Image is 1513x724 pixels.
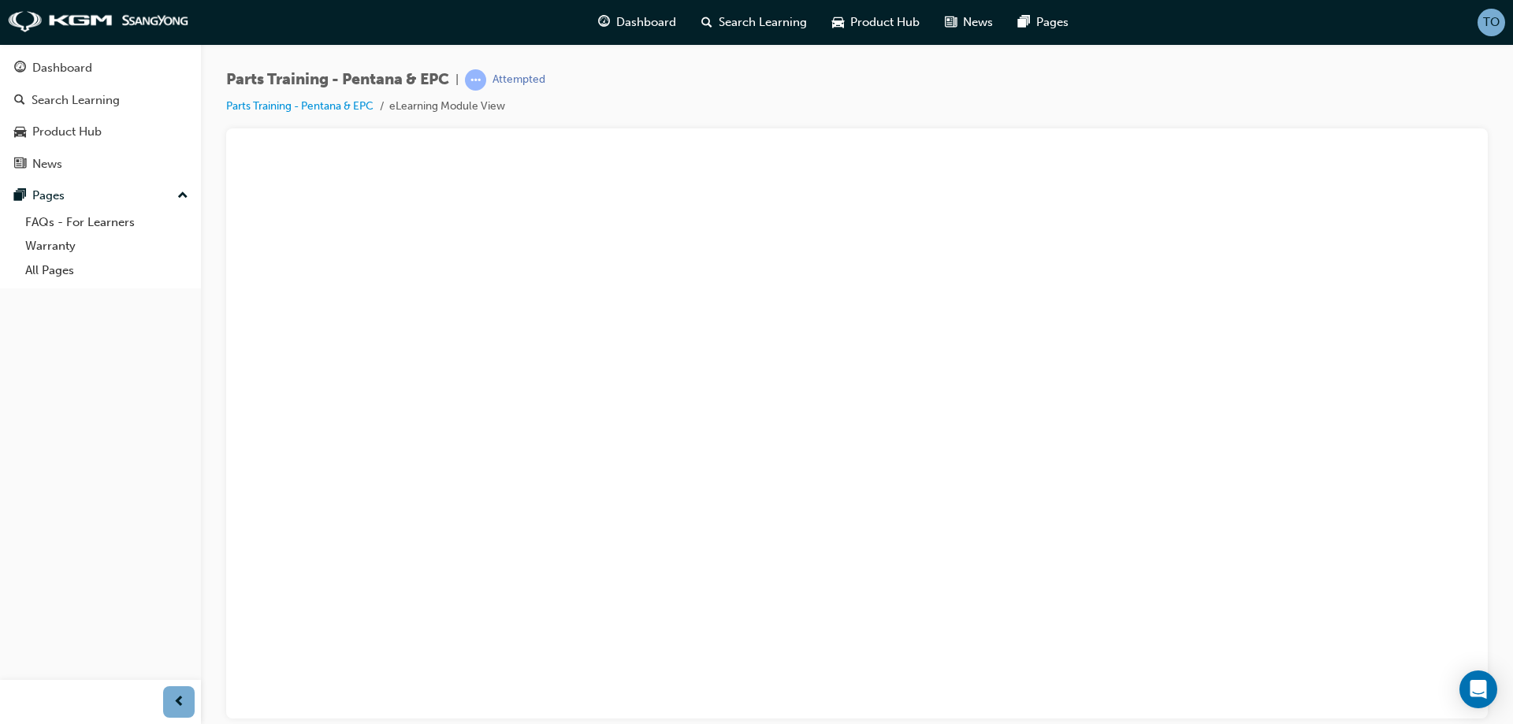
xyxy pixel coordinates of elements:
[701,13,712,32] span: search-icon
[177,186,188,206] span: up-icon
[832,13,844,32] span: car-icon
[389,98,505,116] li: eLearning Module View
[6,150,195,179] a: News
[850,13,920,32] span: Product Hub
[19,210,195,235] a: FAQs - For Learners
[820,6,932,39] a: car-iconProduct Hub
[963,13,993,32] span: News
[1478,9,1505,36] button: TO
[32,187,65,205] div: Pages
[1006,6,1081,39] a: pages-iconPages
[6,86,195,115] a: Search Learning
[14,158,26,172] span: news-icon
[32,91,120,110] div: Search Learning
[493,72,545,87] div: Attempted
[14,189,26,203] span: pages-icon
[226,99,374,113] a: Parts Training - Pentana & EPC
[6,181,195,210] button: Pages
[14,125,26,139] span: car-icon
[19,258,195,283] a: All Pages
[945,13,957,32] span: news-icon
[32,155,62,173] div: News
[226,71,449,89] span: Parts Training - Pentana & EPC
[932,6,1006,39] a: news-iconNews
[1483,13,1500,32] span: TO
[455,71,459,89] span: |
[1036,13,1069,32] span: Pages
[32,59,92,77] div: Dashboard
[14,61,26,76] span: guage-icon
[719,13,807,32] span: Search Learning
[14,94,25,108] span: search-icon
[8,11,189,33] img: kgm
[6,117,195,147] a: Product Hub
[689,6,820,39] a: search-iconSearch Learning
[1018,13,1030,32] span: pages-icon
[616,13,676,32] span: Dashboard
[6,50,195,181] button: DashboardSearch LearningProduct HubNews
[465,69,486,91] span: learningRecordVerb_ATTEMPT-icon
[585,6,689,39] a: guage-iconDashboard
[19,234,195,258] a: Warranty
[598,13,610,32] span: guage-icon
[173,692,185,712] span: prev-icon
[32,123,102,141] div: Product Hub
[6,54,195,83] a: Dashboard
[1459,670,1497,708] div: Open Intercom Messenger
